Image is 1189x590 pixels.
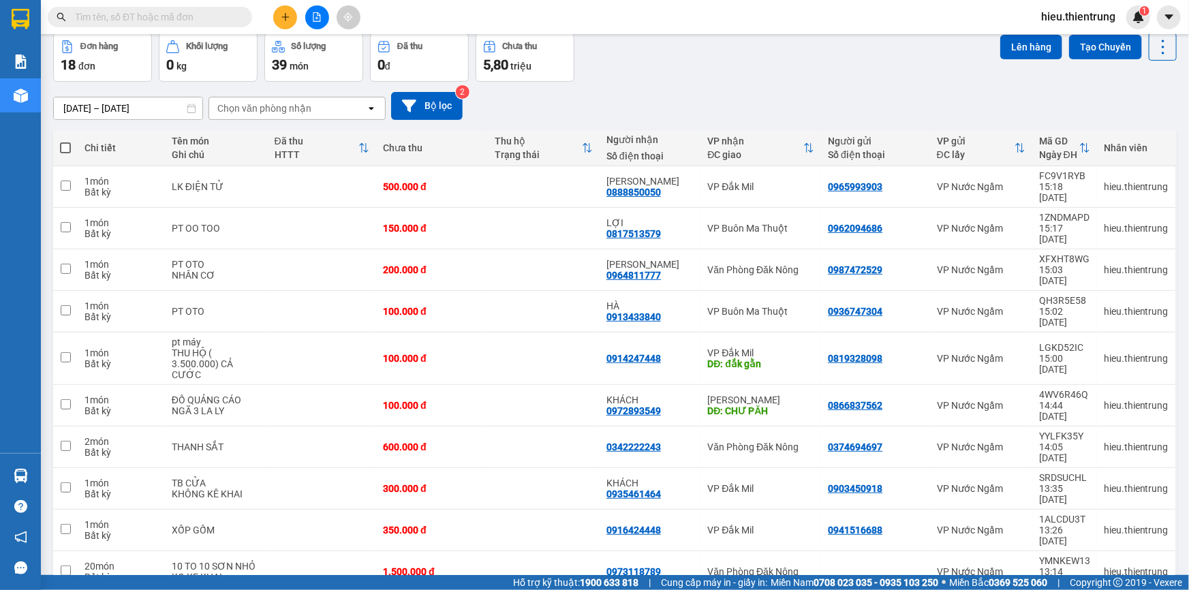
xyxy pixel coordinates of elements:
[828,441,882,452] div: 0374694697
[273,5,297,29] button: plus
[937,264,1025,275] div: VP Nước Ngầm
[14,561,27,574] span: message
[366,103,377,114] svg: open
[383,353,481,364] div: 100.000 đ
[55,11,123,93] b: Nhà xe Thiên Trung
[172,136,261,146] div: Tên món
[84,488,158,499] div: Bất kỳ
[1039,472,1090,483] div: SRDSUCHL
[606,441,661,452] div: 0342222243
[828,353,882,364] div: 0819328098
[80,42,118,51] div: Đơn hàng
[828,223,882,234] div: 0962094686
[488,130,600,166] th: Toggle SortBy
[606,488,661,499] div: 0935461464
[78,61,95,72] span: đơn
[606,176,694,187] div: HUY BẢO
[172,488,261,499] div: KHÔNG KÊ KHAI
[1039,431,1090,441] div: YYLFK35Y
[1039,306,1090,328] div: 15:02 [DATE]
[172,561,261,572] div: 10 TO 10 SƠN NHỎ
[1039,555,1090,566] div: YMNKEW13
[707,566,814,577] div: Văn Phòng Đăk Nông
[606,353,661,364] div: 0914247448
[377,57,385,73] span: 0
[383,264,481,275] div: 200.000 đ
[172,441,261,452] div: THANH SẮT
[275,149,359,160] div: HTTT
[1039,342,1090,353] div: LGKD52IC
[606,405,661,416] div: 0972893549
[383,400,481,411] div: 100.000 đ
[1039,170,1090,181] div: FC9V1RYB
[391,92,463,120] button: Bộ lọc
[606,259,694,270] div: KIM HÒA PHÁT
[84,142,158,153] div: Chi tiết
[172,306,261,317] div: PT OTO
[937,136,1015,146] div: VP gửi
[580,577,638,588] strong: 1900 633 818
[606,478,694,488] div: KHÁCH
[1000,35,1062,59] button: Lên hàng
[828,264,882,275] div: 0987472529
[937,441,1025,452] div: VP Nước Ngầm
[483,57,508,73] span: 5,80
[503,42,538,51] div: Chưa thu
[828,400,882,411] div: 0866837562
[1032,130,1097,166] th: Toggle SortBy
[1113,578,1123,587] span: copyright
[14,469,28,483] img: warehouse-icon
[1069,35,1142,59] button: Tạo Chuyến
[1104,483,1169,494] div: hieu.thientrung
[383,441,481,452] div: 600.000 đ
[1039,212,1090,223] div: 1ZNDMAPD
[172,223,261,234] div: PT OO TOO
[290,61,309,72] span: món
[606,270,661,281] div: 0964811777
[937,483,1025,494] div: VP Nước Ngầm
[172,337,261,347] div: pt máy
[937,181,1025,192] div: VP Nước Ngầm
[989,577,1047,588] strong: 0369 525 060
[937,400,1025,411] div: VP Nước Ngầm
[606,525,661,535] div: 0916424448
[456,85,469,99] sup: 2
[606,311,661,322] div: 0913433840
[606,566,661,577] div: 0973118789
[606,228,661,239] div: 0817513579
[172,572,261,583] div: KO KE KHAI
[84,394,158,405] div: 1 món
[707,483,814,494] div: VP Đắk Mil
[1039,136,1079,146] div: Mã GD
[828,306,882,317] div: 0936747304
[510,61,531,72] span: triệu
[84,572,158,583] div: Bất kỳ
[172,347,261,380] div: THU HỘ ( 3.500.000) CẢ CƯỚC
[828,483,882,494] div: 0903450918
[84,447,158,458] div: Bất kỳ
[649,575,651,590] span: |
[1104,142,1169,153] div: Nhân viên
[84,228,158,239] div: Bất kỳ
[930,130,1032,166] th: Toggle SortBy
[186,42,228,51] div: Khối lượng
[217,102,311,115] div: Chọn văn phòng nhận
[1104,223,1169,234] div: hieu.thientrung
[1039,389,1090,400] div: 4WV6R46Q
[937,525,1025,535] div: VP Nước Ngầm
[84,311,158,322] div: Bất kỳ
[337,5,360,29] button: aim
[343,12,353,22] span: aim
[14,531,27,544] span: notification
[828,149,923,160] div: Số điện thoại
[172,405,261,416] div: NGÃ 3 LA LY
[1039,223,1090,245] div: 15:17 [DATE]
[937,149,1015,160] div: ĐC lấy
[84,300,158,311] div: 1 món
[1104,525,1169,535] div: hieu.thientrung
[606,300,694,311] div: HÀ
[1104,306,1169,317] div: hieu.thientrung
[268,130,377,166] th: Toggle SortBy
[1104,400,1169,411] div: hieu.thientrung
[949,575,1047,590] span: Miền Bắc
